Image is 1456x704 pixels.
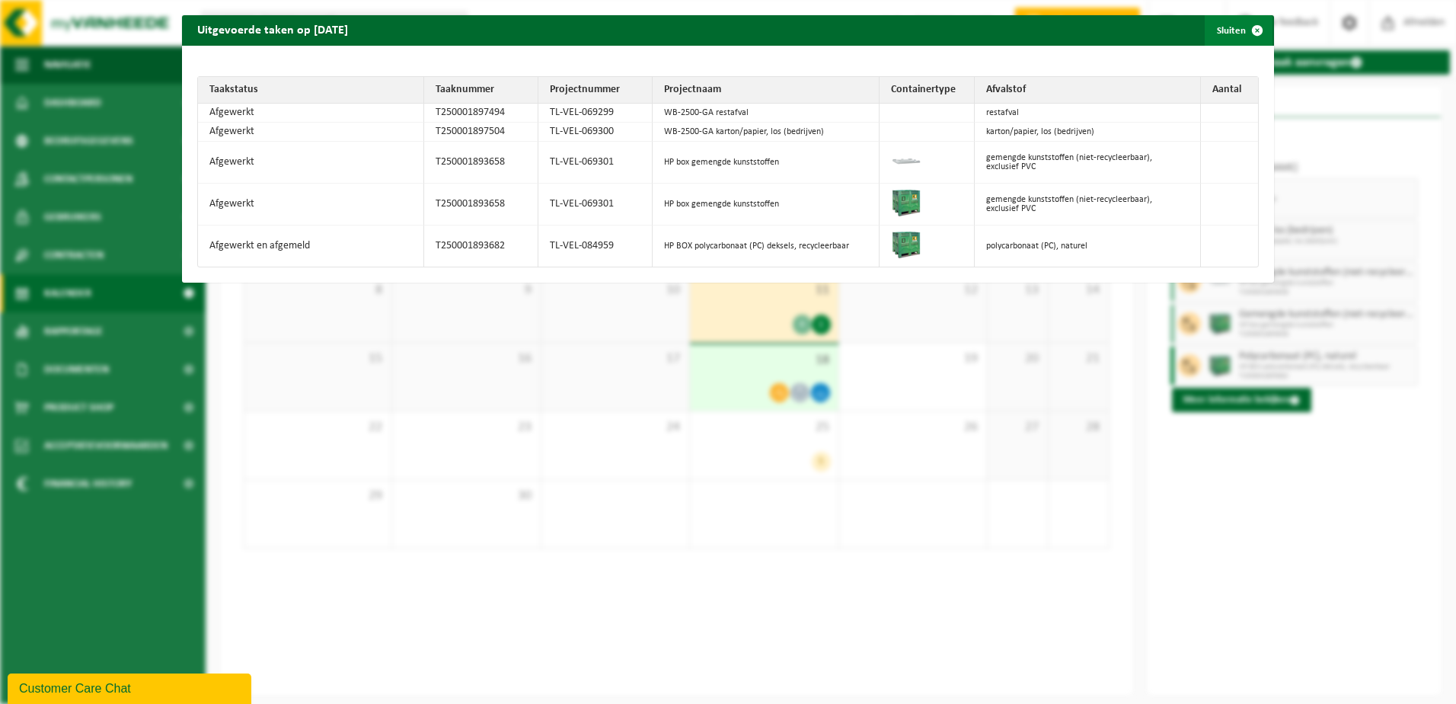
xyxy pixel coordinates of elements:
[538,104,653,133] td: TL-VEL-069299
[653,247,879,288] td: HP BOX polycarbonaat (PC) deksels, recycleerbaar
[891,107,955,129] img: WB-2500-GAL-GY-V4
[424,77,538,104] th: Taaknummer
[975,163,1201,205] td: gemengde kunststoffen (niet-recycleerbaar), exclusief PVC
[538,247,653,288] td: TL-VEL-084959
[975,77,1201,104] th: Afvalstof
[975,205,1201,247] td: gemengde kunststoffen (niet-recycleerbaar), exclusief PVC
[198,77,424,104] th: Taakstatus
[880,77,975,104] th: Containertype
[538,205,653,247] td: TL-VEL-069301
[653,133,879,163] td: WB-2500-GA karton/papier, los (bedrijven)
[198,133,424,163] td: Afgewerkt
[538,77,653,104] th: Projectnummer
[538,163,653,205] td: TL-VEL-069301
[975,247,1201,288] td: polycarbonaat (PC), naturel
[198,104,424,133] td: Afgewerkt
[891,251,921,281] img: PB-HB-1400-HPE-GN-01
[8,670,254,704] iframe: chat widget
[198,205,424,247] td: Afgewerkt
[1201,77,1258,104] th: Aantal
[891,137,955,158] img: WB-2500-GAL-GY-V4
[424,247,538,288] td: T250001893682
[891,209,921,239] img: PB-HB-1400-HPE-GN-01
[891,167,921,197] img: AC-CO-000-02
[424,104,538,133] td: T250001897494
[653,77,879,104] th: Projectnaam
[424,205,538,247] td: T250001893658
[538,133,653,163] td: TL-VEL-069300
[424,133,538,163] td: T250001897504
[653,205,879,247] td: HP box gemengde kunststoffen
[198,247,424,288] td: Afgewerkt en afgemeld
[182,15,363,44] h2: Uitgevoerde taken op [DATE]
[653,163,879,205] td: HP box gemengde kunststoffen
[975,133,1201,163] td: karton/papier, los (bedrijven)
[198,163,424,205] td: Afgewerkt
[424,163,538,205] td: T250001893658
[1205,15,1272,46] button: Sluiten
[653,104,879,133] td: WB-2500-GA restafval
[975,104,1201,133] td: restafval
